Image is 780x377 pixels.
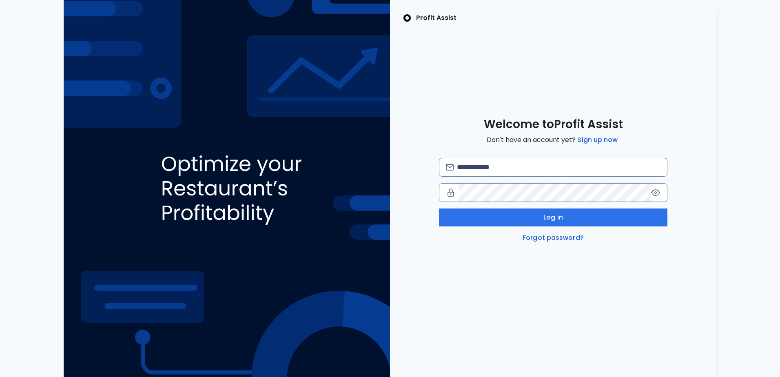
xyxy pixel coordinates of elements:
[403,13,411,23] img: SpotOn Logo
[576,135,619,145] a: Sign up now
[521,233,585,243] a: Forgot password?
[484,117,623,132] span: Welcome to Profit Assist
[446,164,454,170] img: email
[416,13,456,23] p: Profit Assist
[487,135,619,145] span: Don't have an account yet?
[439,208,667,226] button: Log in
[543,213,563,222] span: Log in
